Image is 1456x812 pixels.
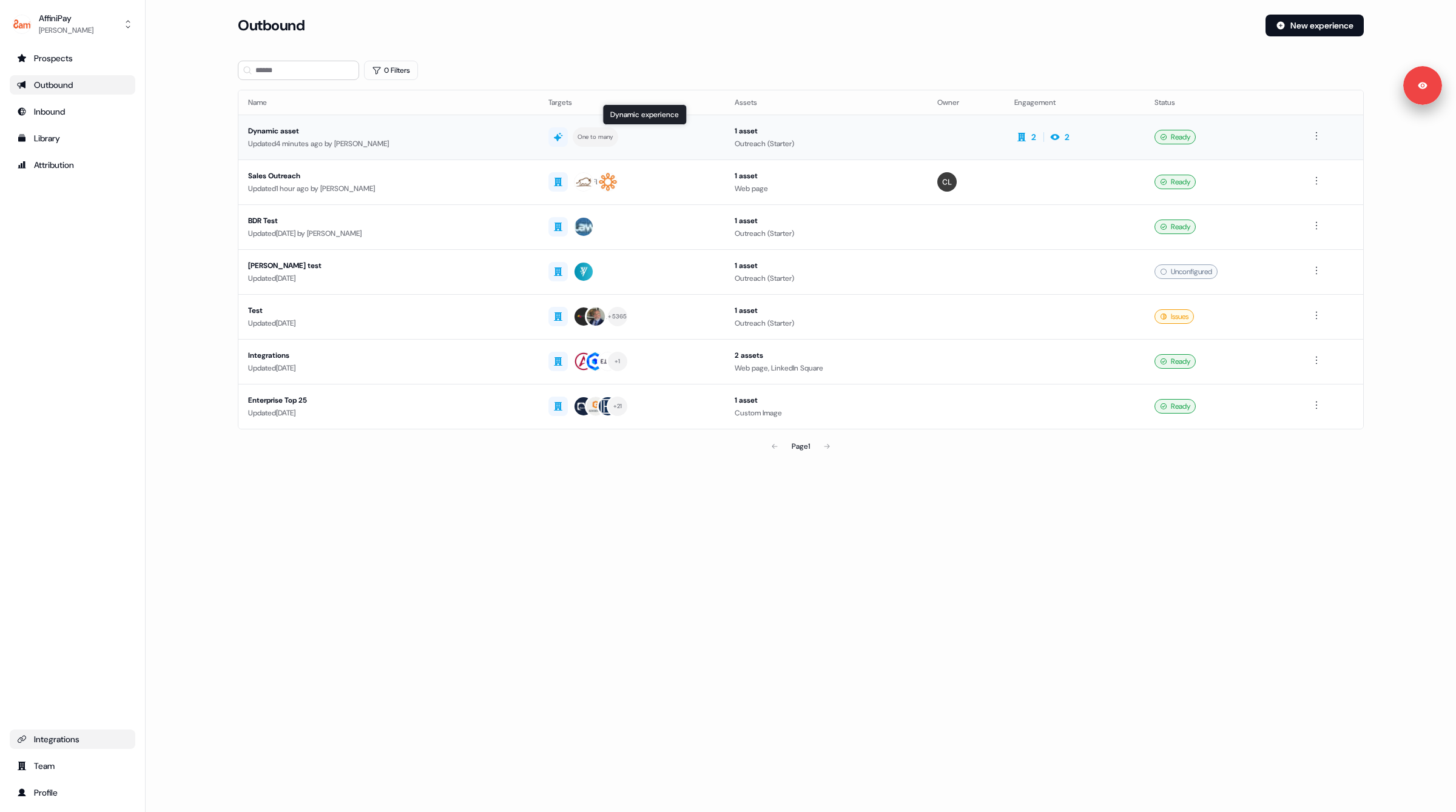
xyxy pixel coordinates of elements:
[735,407,918,419] div: Custom Image
[17,132,128,144] div: Library
[248,407,529,419] div: Updated [DATE]
[1005,90,1145,115] th: Engagement
[735,215,918,227] div: 1 asset
[735,138,918,150] div: Outreach (Starter)
[735,227,918,240] div: Outreach (Starter)
[735,272,918,284] div: Outreach (Starter)
[735,260,918,272] div: 1 asset
[735,125,918,137] div: 1 asset
[17,52,128,64] div: Prospects
[725,90,928,115] th: Assets
[928,90,1005,115] th: Owner
[792,440,810,452] div: Page 1
[578,132,613,143] div: One to many
[1154,399,1196,414] div: Ready
[615,356,621,367] div: + 1
[937,172,957,192] img: Charlie
[248,304,529,317] div: Test
[735,304,918,317] div: 1 asset
[17,79,128,91] div: Outbound
[364,61,418,80] button: 0 Filters
[248,183,529,195] div: Updated 1 hour ago by [PERSON_NAME]
[10,102,135,121] a: Go to Inbound
[1154,264,1218,279] div: Unconfigured
[1154,175,1196,189] div: Ready
[10,756,135,776] a: Go to team
[10,783,135,802] a: Go to profile
[17,787,128,799] div: Profile
[1154,309,1194,324] div: Issues
[735,170,918,182] div: 1 asset
[735,317,918,329] div: Outreach (Starter)
[238,16,305,35] h3: Outbound
[602,104,687,125] div: Dynamic experience
[735,362,918,374] div: Web page, LinkedIn Square
[10,75,135,95] a: Go to outbound experience
[39,12,93,24] div: AffiniPay
[1145,90,1299,115] th: Status
[735,349,918,361] div: 2 assets
[10,49,135,68] a: Go to prospects
[1065,131,1070,143] div: 2
[248,260,529,272] div: [PERSON_NAME] test
[608,311,627,322] div: + 5365
[1154,220,1196,234] div: Ready
[1154,354,1196,369] div: Ready
[248,362,529,374] div: Updated [DATE]
[10,10,135,39] button: AffiniPay[PERSON_NAME]
[17,106,128,118] div: Inbound
[1154,130,1196,144] div: Ready
[248,215,529,227] div: BDR Test
[17,159,128,171] div: Attribution
[238,90,539,115] th: Name
[248,227,529,240] div: Updated [DATE] by [PERSON_NAME]
[10,155,135,175] a: Go to attribution
[17,733,128,745] div: Integrations
[735,183,918,195] div: Web page
[1266,15,1364,36] button: New experience
[17,760,128,772] div: Team
[613,401,622,412] div: + 21
[539,90,725,115] th: Targets
[248,317,529,329] div: Updated [DATE]
[248,170,529,182] div: Sales Outreach
[248,272,529,284] div: Updated [DATE]
[10,730,135,749] a: Go to integrations
[39,24,93,36] div: [PERSON_NAME]
[248,125,529,137] div: Dynamic asset
[248,138,529,150] div: Updated 4 minutes ago by [PERSON_NAME]
[735,394,918,406] div: 1 asset
[10,129,135,148] a: Go to templates
[592,176,599,188] div: FL
[248,349,529,361] div: Integrations
[1031,131,1036,143] div: 2
[248,394,529,406] div: Enterprise Top 25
